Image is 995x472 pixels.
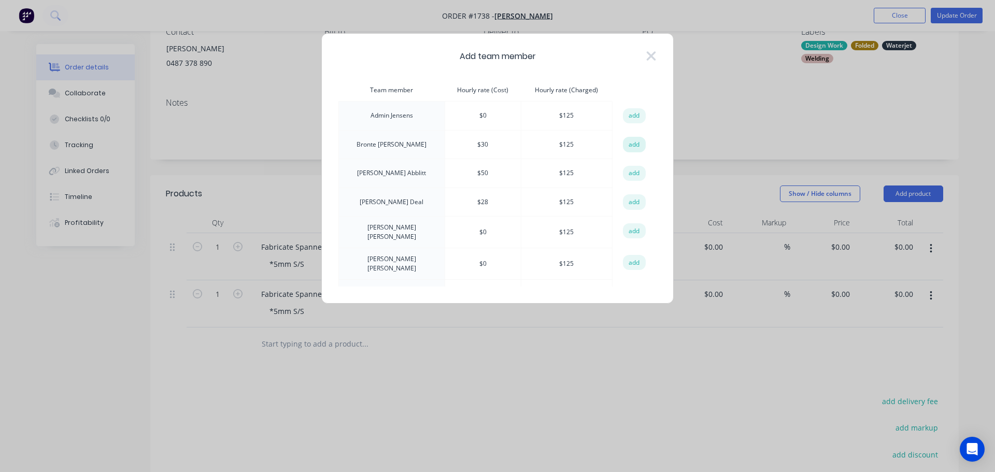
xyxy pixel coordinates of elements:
[445,280,521,309] td: $ 50
[623,166,646,181] button: add
[460,50,536,63] span: Add team member
[623,108,646,124] button: add
[445,102,521,131] td: $ 0
[521,217,612,248] td: $ 125
[623,287,646,302] button: add
[339,79,445,102] th: Team member
[521,79,612,102] th: Hourly rate (Charged)
[339,159,445,188] td: [PERSON_NAME] Abblitt
[339,280,445,309] td: Welding Labourer
[445,130,521,159] td: $ 30
[339,248,445,280] td: [PERSON_NAME] [PERSON_NAME]
[445,79,521,102] th: Hourly rate (Cost)
[521,188,612,217] td: $ 125
[445,248,521,280] td: $ 0
[623,194,646,210] button: add
[521,248,612,280] td: $ 125
[960,437,985,462] div: Open Intercom Messenger
[623,255,646,270] button: add
[339,217,445,248] td: [PERSON_NAME] [PERSON_NAME]
[521,159,612,188] td: $ 125
[339,102,445,131] td: Admin Jensens
[623,223,646,239] button: add
[612,79,656,102] th: action
[339,130,445,159] td: Bronte [PERSON_NAME]
[445,217,521,248] td: $ 0
[521,102,612,131] td: $ 125
[521,130,612,159] td: $ 125
[339,188,445,217] td: [PERSON_NAME] Deal
[521,280,612,309] td: $ 125
[445,159,521,188] td: $ 50
[445,188,521,217] td: $ 28
[623,137,646,152] button: add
